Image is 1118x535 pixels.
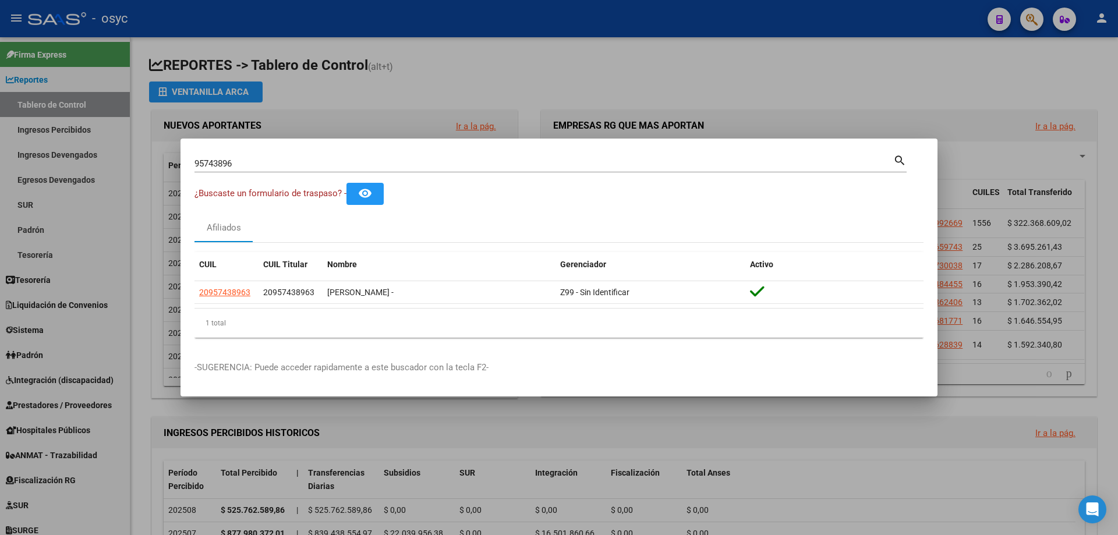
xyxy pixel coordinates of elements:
[263,260,307,269] span: CUIL Titular
[750,260,773,269] span: Activo
[893,153,907,166] mat-icon: search
[327,260,357,269] span: Nombre
[323,252,556,277] datatable-header-cell: Nombre
[199,260,217,269] span: CUIL
[263,288,314,297] span: 20957438963
[358,186,372,200] mat-icon: remove_red_eye
[194,188,346,199] span: ¿Buscaste un formulario de traspaso? -
[560,288,629,297] span: Z99 - Sin Identificar
[199,288,250,297] span: 20957438963
[207,221,241,235] div: Afiliados
[194,361,924,374] p: -SUGERENCIA: Puede acceder rapidamente a este buscador con la tecla F2-
[194,252,259,277] datatable-header-cell: CUIL
[194,309,924,338] div: 1 total
[745,252,924,277] datatable-header-cell: Activo
[1078,495,1106,523] div: Open Intercom Messenger
[327,286,551,299] div: [PERSON_NAME] -
[556,252,745,277] datatable-header-cell: Gerenciador
[560,260,606,269] span: Gerenciador
[259,252,323,277] datatable-header-cell: CUIL Titular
